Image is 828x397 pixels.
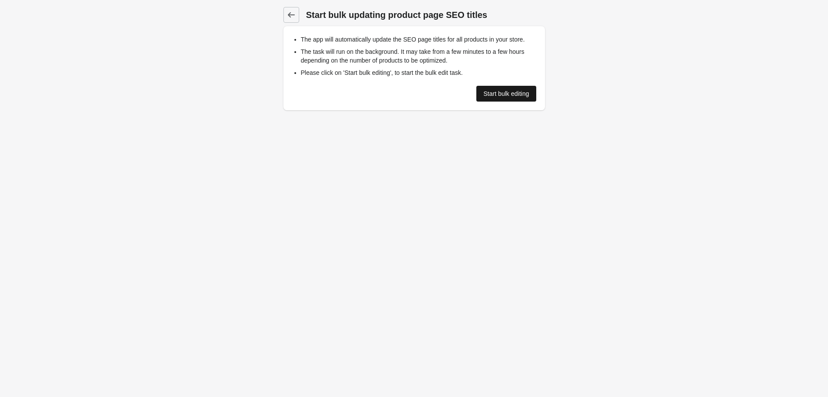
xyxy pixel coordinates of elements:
[301,68,536,77] li: Please click on 'Start bulk editing', to start the bulk edit task.
[301,35,536,44] li: The app will automatically update the SEO page titles for all products in your store.
[483,90,529,97] div: Start bulk editing
[476,86,536,102] a: Start bulk editing
[301,47,536,65] li: The task will run on the background. It may take from a few minutes to a few hours depending on t...
[306,9,545,21] h1: Start bulk updating product page SEO titles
